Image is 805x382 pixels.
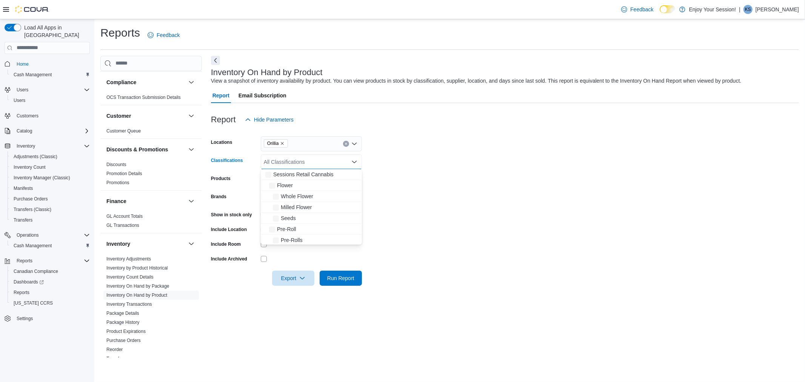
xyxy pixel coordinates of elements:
label: Include Room [211,241,241,247]
a: Cash Management [11,70,55,79]
button: Pre-Rolls [261,235,362,246]
h3: Customer [106,112,131,120]
span: Flower [277,182,293,189]
a: Feedback [618,2,656,17]
nav: Complex example [5,55,90,344]
span: Customers [17,113,38,119]
button: Operations [2,230,93,240]
label: Brands [211,194,226,200]
button: Sessions Retail Cannabis [261,169,362,180]
a: Inventory Manager (Classic) [11,173,73,182]
span: GL Account Totals [106,213,143,219]
span: Transfers [14,217,32,223]
span: Pre-Roll [277,225,296,233]
span: Settings [14,314,90,323]
a: Product Expirations [106,329,146,334]
a: Inventory Count Details [106,274,154,280]
span: [US_STATE] CCRS [14,300,53,306]
span: Customers [14,111,90,120]
button: Milled Flower [261,202,362,213]
button: Clear input [343,141,349,147]
span: Feedback [157,31,180,39]
button: Transfers [8,215,93,225]
span: Operations [17,232,39,238]
button: Inventory [106,240,185,248]
button: Users [2,85,93,95]
button: Export [272,271,314,286]
button: Inventory Count [8,162,93,173]
span: Inventory Transactions [106,301,152,307]
span: Settings [17,316,33,322]
span: Sessions Retail Cannabis [273,171,334,178]
span: Operations [14,231,90,240]
span: Cash Management [11,241,90,250]
span: Inventory [17,143,35,149]
div: Discounts & Promotions [100,160,202,190]
button: Next [211,56,220,65]
h3: Report [211,115,236,124]
span: Whole Flower [281,193,313,200]
a: Package Details [106,311,139,316]
a: Inventory On Hand by Product [106,293,167,298]
button: Inventory [14,142,38,151]
a: Customers [14,111,42,120]
a: Reorder [106,347,123,352]
span: KS [745,5,751,14]
a: GL Transactions [106,223,139,228]
button: Settings [2,313,93,324]
span: Adjustments (Classic) [14,154,57,160]
button: Reports [8,287,93,298]
h3: Inventory On Hand by Product [211,68,323,77]
a: Users [11,96,28,105]
a: OCS Transaction Submission Details [106,95,181,100]
span: Transfers (Classic) [11,205,90,214]
span: Package Details [106,310,139,316]
button: Catalog [14,126,35,136]
span: Canadian Compliance [14,268,58,274]
span: Product Expirations [106,328,146,334]
div: Finance [100,212,202,233]
button: Hide Parameters [242,112,297,127]
h1: Reports [100,25,140,40]
p: Enjoy Your Session! [689,5,736,14]
span: Reorder [106,347,123,353]
button: Cash Management [8,240,93,251]
a: Home [14,60,32,69]
button: Compliance [106,79,185,86]
a: [US_STATE] CCRS [11,299,56,308]
label: Include Archived [211,256,247,262]
a: Inventory Adjustments [106,256,151,262]
span: Feedback [630,6,653,13]
span: GL Transactions [106,222,139,228]
span: Load All Apps in [GEOGRAPHIC_DATA] [21,24,90,39]
span: Cash Management [14,243,52,249]
img: Cova [15,6,49,13]
label: Classifications [211,157,243,163]
span: Transfers (Classic) [14,206,51,213]
button: Users [8,95,93,106]
span: Catalog [14,126,90,136]
label: Show in stock only [211,212,252,218]
span: Pre-Rolls [281,236,303,244]
button: [US_STATE] CCRS [8,298,93,308]
span: Inventory Manager (Classic) [11,173,90,182]
a: Purchase Orders [11,194,51,203]
button: Compliance [187,78,196,87]
a: Inventory On Hand by Package [106,283,169,289]
button: Canadian Compliance [8,266,93,277]
a: Transfers [11,216,35,225]
button: Flower [261,180,362,191]
button: Adjustments (Classic) [8,151,93,162]
button: Operations [14,231,42,240]
span: Reports [14,256,90,265]
button: Customer [106,112,185,120]
span: Package History [106,319,139,325]
button: Run Report [320,271,362,286]
button: Finance [106,197,185,205]
div: Compliance [100,93,202,105]
span: Users [17,87,28,93]
button: Discounts & Promotions [187,145,196,154]
div: Kayla Schop [743,5,753,14]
